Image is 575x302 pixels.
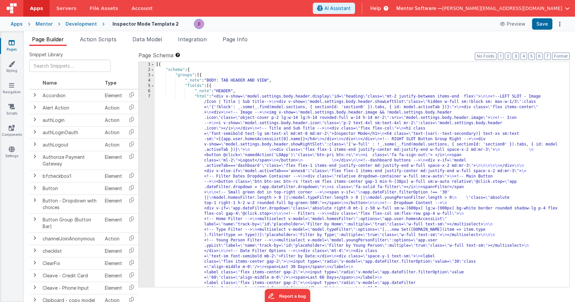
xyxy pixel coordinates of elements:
td: Cleave - Credit Card [40,269,102,282]
button: Save [532,18,552,30]
div: 2 [139,67,155,73]
td: Action [102,114,125,126]
span: Name [43,80,57,86]
button: Format [552,53,570,60]
td: authLogout [40,139,102,151]
td: Element [102,89,125,102]
span: Servers [56,5,76,12]
button: 1 [498,53,503,60]
span: Snippet Library [29,51,63,58]
button: Options [555,19,564,29]
span: Page Builder [32,36,64,43]
button: 4 [520,53,527,60]
button: No Folds [475,53,496,60]
span: Mentor Software — [396,5,442,12]
td: Action [102,232,125,245]
button: 3 [512,53,519,60]
button: 7 [544,53,551,60]
td: Element [102,269,125,282]
span: [PERSON_NAME][EMAIL_ADDRESS][DOMAIN_NAME] [442,5,562,12]
span: AI Assistant [324,5,351,12]
div: Apps [11,21,23,27]
button: 5 [528,53,535,60]
td: Element [102,257,125,269]
span: Data Model [132,36,162,43]
td: Element [102,282,125,294]
td: bfcheckbox1 [40,170,102,182]
div: 4 [139,78,155,83]
td: Cleave - Phone Input [40,282,102,294]
div: 3 [139,73,155,78]
td: Action [102,126,125,139]
div: 5 [139,83,155,89]
td: Action [102,102,125,114]
div: 6 [139,89,155,94]
h4: Inspector Mode Template 2 [112,21,179,26]
td: Action [102,139,125,151]
button: Mentor Software — [PERSON_NAME][EMAIL_ADDRESS][DOMAIN_NAME] [396,5,570,12]
td: Element [102,182,125,194]
div: Development [66,21,97,27]
td: Element [102,213,125,232]
img: 6c3d48e323fef8557f0b76cc516e01c7 [194,19,204,29]
span: Action Scripts [80,36,116,43]
button: 2 [505,53,511,60]
td: Element [102,194,125,213]
td: Authorize Payment Gateway [40,151,102,170]
span: Help [370,5,381,12]
span: Page Schema [138,51,173,59]
button: 6 [536,53,543,60]
td: Element [102,151,125,170]
div: 1 [139,62,155,67]
button: Preview [496,19,529,29]
span: Apps [30,5,43,12]
td: checklist [40,245,102,257]
td: authLoginOauth [40,126,102,139]
span: File Assets [90,5,118,12]
td: Button - Dropdown with choices [40,194,102,213]
button: AI Assistant [313,3,355,14]
td: channelJoinAnonymous [40,232,102,245]
div: Mentor [36,21,53,27]
td: Button Group (Button Bar) [40,213,102,232]
td: Accordion [40,89,102,102]
span: Type [105,80,116,86]
td: Alert Action [40,102,102,114]
span: Page Info [223,36,248,43]
td: Button [40,182,102,194]
span: Integration [178,36,207,43]
td: authLogin [40,114,102,126]
td: Element [102,245,125,257]
input: Search Snippets ... [29,60,110,72]
td: ClearFix [40,257,102,269]
td: Element [102,170,125,182]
